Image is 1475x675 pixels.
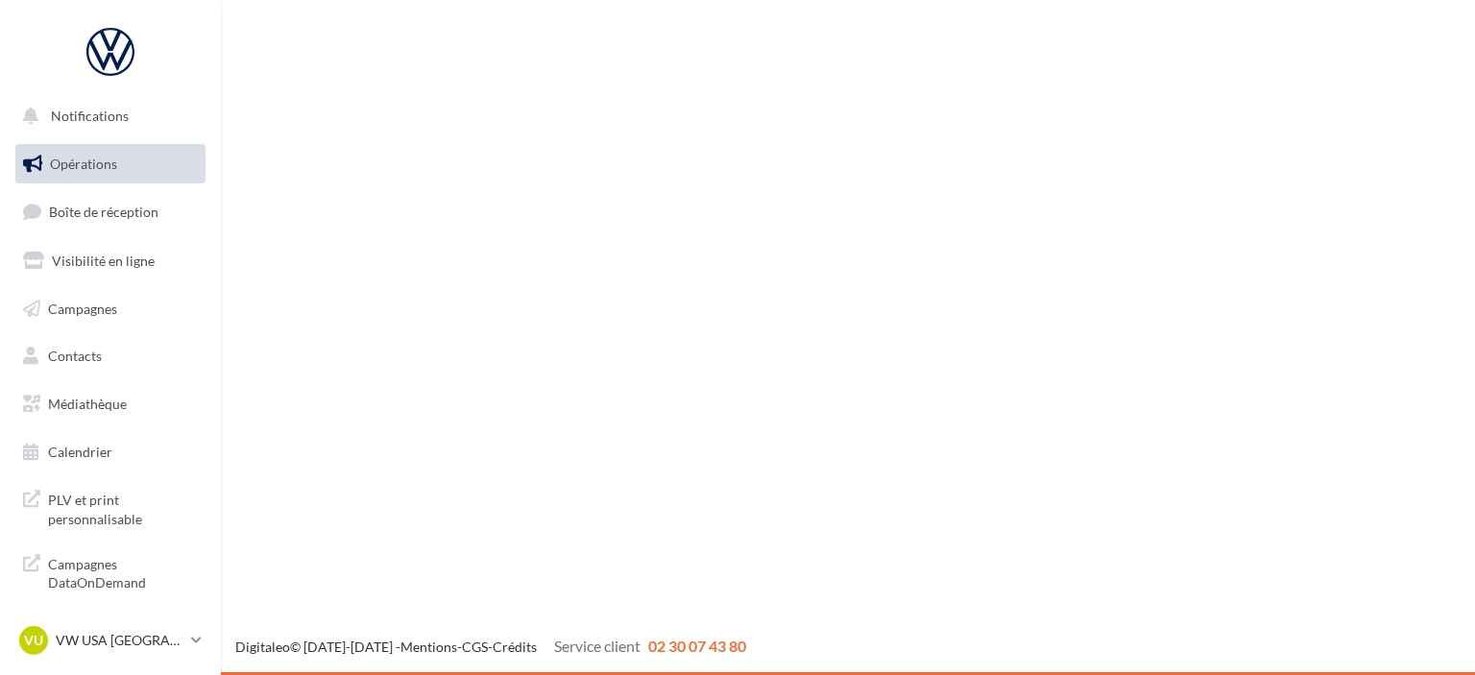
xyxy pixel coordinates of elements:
a: PLV et print personnalisable [12,479,209,536]
a: VU VW USA [GEOGRAPHIC_DATA] [15,622,206,659]
a: Contacts [12,336,209,376]
span: Campagnes [48,300,117,316]
span: Contacts [48,348,102,364]
span: PLV et print personnalisable [48,487,198,528]
a: Boîte de réception [12,191,209,232]
span: Calendrier [48,444,112,460]
a: Calendrier [12,432,209,472]
span: 02 30 07 43 80 [648,637,746,655]
p: VW USA [GEOGRAPHIC_DATA] [56,631,183,650]
span: © [DATE]-[DATE] - - - [235,639,746,655]
span: Visibilité en ligne [52,253,155,269]
span: Médiathèque [48,396,127,412]
a: Campagnes [12,289,209,329]
span: Notifications [51,108,129,124]
a: Opérations [12,144,209,184]
a: Campagnes DataOnDemand [12,543,209,600]
a: Visibilité en ligne [12,241,209,281]
a: CGS [462,639,488,655]
a: Mentions [400,639,457,655]
a: Crédits [493,639,537,655]
a: Médiathèque [12,384,209,424]
a: Digitaleo [235,639,290,655]
span: VU [24,631,43,650]
button: Notifications [12,96,202,136]
span: Opérations [50,156,117,172]
span: Service client [554,637,641,655]
span: Campagnes DataOnDemand [48,551,198,592]
span: Boîte de réception [49,204,158,220]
